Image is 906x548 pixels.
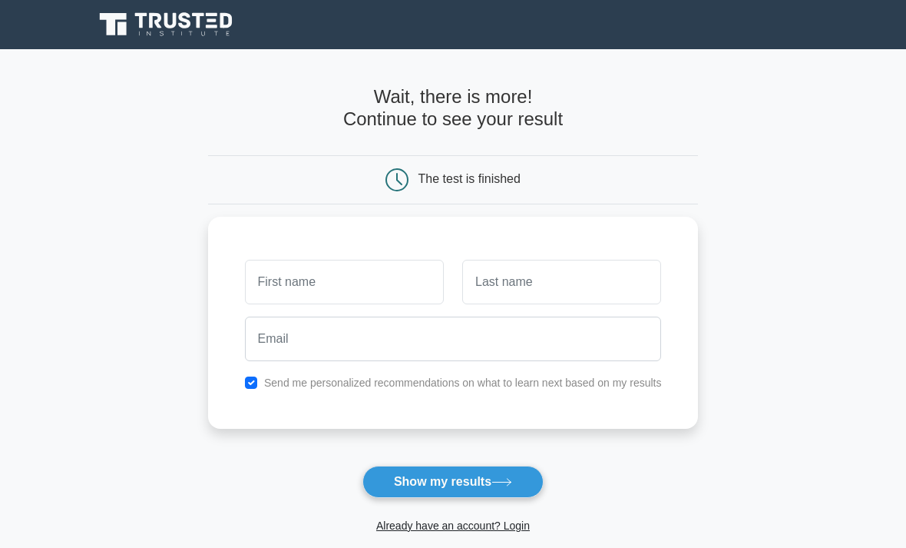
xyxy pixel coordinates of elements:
[376,520,530,532] a: Already have an account? Login
[462,260,661,304] input: Last name
[264,377,662,389] label: Send me personalized recommendations on what to learn next based on my results
[245,260,444,304] input: First name
[418,172,521,185] div: The test is finished
[208,86,699,130] h4: Wait, there is more! Continue to see your result
[245,317,662,361] input: Email
[362,466,544,498] button: Show my results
